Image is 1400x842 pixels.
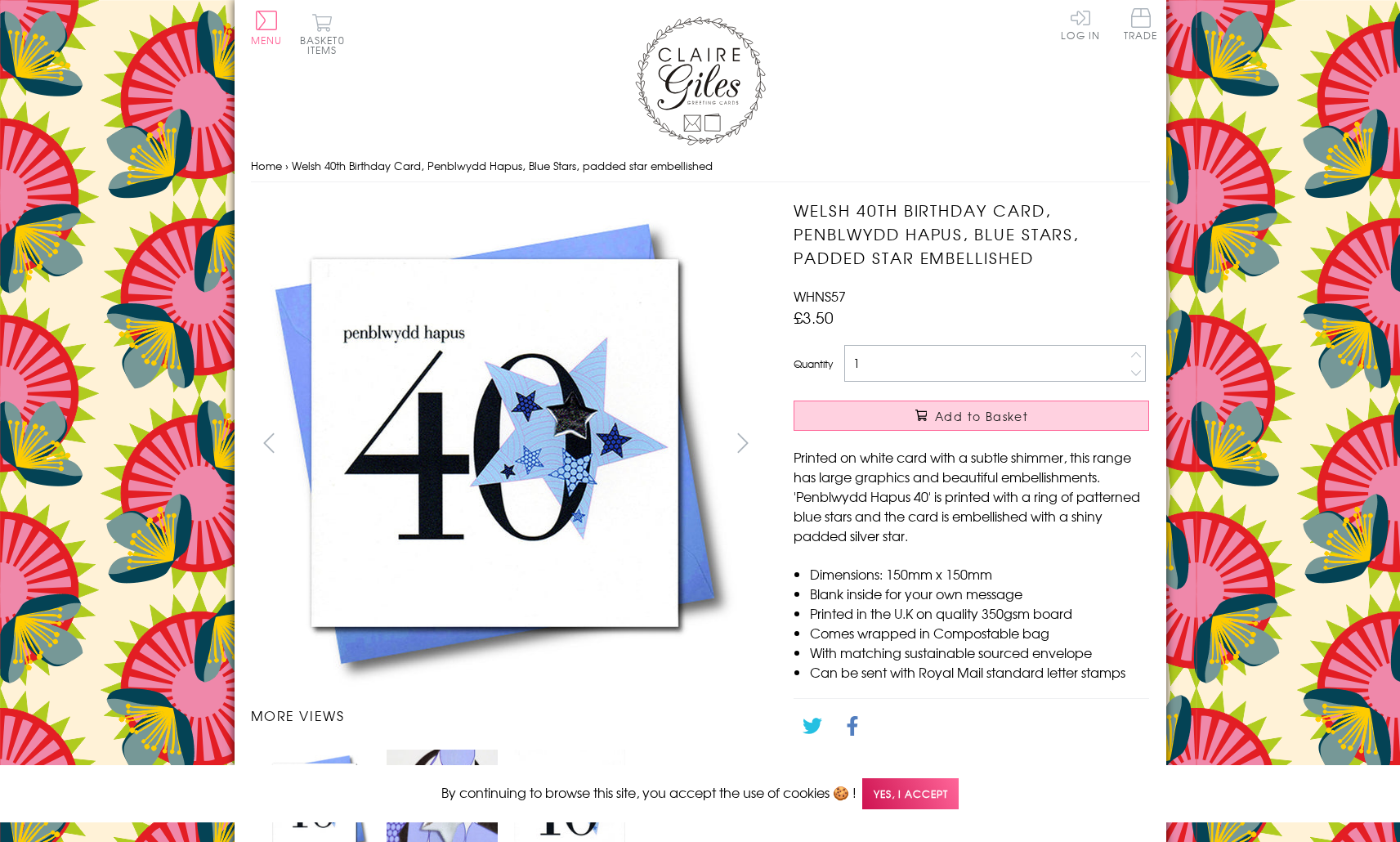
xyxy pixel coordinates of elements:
p: Printed on white card with a subtle shimmer, this range has large graphics and beautiful embellis... [794,447,1149,545]
label: Quantity [794,356,833,371]
a: Trade [1124,8,1158,43]
span: 0 items [307,33,345,57]
span: £3.50 [794,306,834,329]
img: Welsh 40th Birthday Card, Penblwydd Hapus, Blue Stars, padded star embellished [251,199,741,689]
li: Blank inside for your own message [810,584,1149,603]
li: Printed in the U.K on quality 350gsm board [810,603,1149,623]
button: Menu [251,11,283,45]
h1: Welsh 40th Birthday Card, Penblwydd Hapus, Blue Stars, padded star embellished [794,199,1149,269]
span: Yes, I accept [862,778,959,810]
span: › [285,158,288,173]
button: next [724,424,761,461]
li: Dimensions: 150mm x 150mm [810,564,1149,584]
span: Menu [251,33,283,47]
a: Log In [1061,8,1100,40]
button: Add to Basket [794,401,1149,431]
li: Can be sent with Royal Mail standard letter stamps [810,662,1149,682]
button: prev [251,424,288,461]
span: WHNS57 [794,286,846,306]
img: Claire Giles Greetings Cards [635,16,766,146]
button: Basket0 items [300,13,345,55]
li: With matching sustainable sourced envelope [810,643,1149,662]
a: Home [251,158,282,173]
span: Welsh 40th Birthday Card, Penblwydd Hapus, Blue Stars, padded star embellished [292,158,713,173]
span: Add to Basket [935,408,1028,424]
span: Trade [1124,8,1158,40]
a: Go back to the collection [807,760,966,780]
li: Comes wrapped in Compostable bag [810,623,1149,643]
h3: More views [251,705,762,725]
nav: breadcrumbs [251,150,1150,183]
